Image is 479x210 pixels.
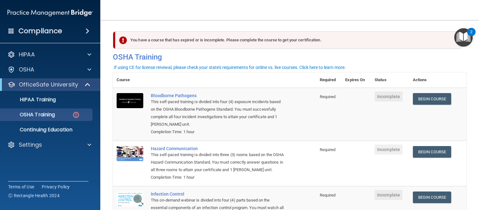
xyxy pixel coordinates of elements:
[19,66,34,73] p: OSHA
[8,51,91,58] a: HIPAA
[4,127,90,133] p: Continuing Education
[454,28,473,47] button: Open Resource Center, 2 new notifications
[371,166,471,191] iframe: Drift Widget Chat Controller
[151,98,285,128] div: This self-paced training is divided into four (4) exposure incidents based on the OSHA Bloodborne...
[19,81,78,88] p: OfficeSafe University
[113,53,466,61] h4: OSHA Training
[151,93,285,98] a: Bloodborne Pathogens
[413,146,451,158] a: Begin Course
[42,184,70,190] a: Privacy Policy
[19,51,35,58] p: HIPAA
[113,64,347,71] button: If using CE for license renewal, please check your state's requirements for online vs. live cours...
[8,66,91,73] a: OSHA
[8,184,34,190] a: Terms of Use
[316,72,342,88] th: Required
[151,146,285,151] a: Hazard Communication
[151,174,285,181] div: Completion Time: 1 hour
[72,111,80,119] img: danger-circle.6113f641.png
[371,72,409,88] th: Status
[413,192,451,203] a: Begin Course
[375,144,403,155] span: Incomplete
[375,190,403,200] span: Incomplete
[8,7,93,19] img: PMB logo
[8,192,60,199] span: Ⓒ Rectangle Health 2024
[119,36,127,44] img: exclamation-circle-solid-danger.72ef9ffc.png
[115,31,462,49] div: You have a course that has expired or is incomplete. Please complete the course to get your certi...
[341,72,371,88] th: Expires On
[114,65,346,70] div: If using CE for license renewal, please check your state's requirements for online vs. live cours...
[151,151,285,174] div: This self-paced training is divided into three (3) rooms based on the OSHA Hazard Communication S...
[413,93,451,105] a: Begin Course
[8,141,91,149] a: Settings
[151,128,285,136] div: Completion Time: 1 hour
[19,141,42,149] p: Settings
[18,27,62,35] h4: Compliance
[4,97,56,103] p: HIPAA Training
[470,32,472,40] div: 2
[151,192,285,197] a: Infection Control
[375,92,403,102] span: Incomplete
[320,147,336,152] span: Required
[4,112,55,118] p: OSHA Training
[320,94,336,99] span: Required
[409,72,466,88] th: Actions
[320,193,336,197] span: Required
[8,81,91,88] a: OfficeSafe University
[113,72,147,88] th: Course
